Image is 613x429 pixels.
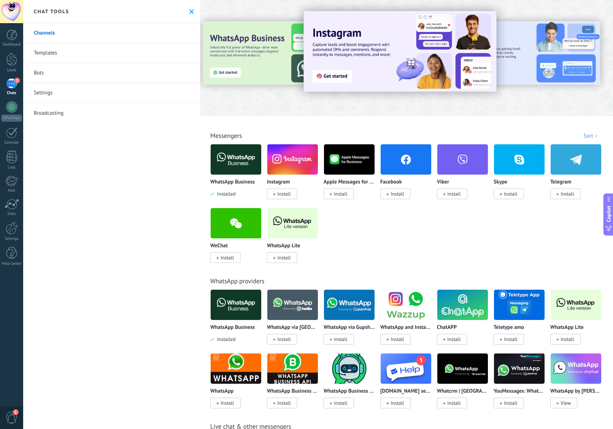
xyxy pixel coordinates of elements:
[13,409,19,415] span: 2
[494,142,545,177] img: skype.png
[267,289,324,353] div: WhatsApp via Twilio
[380,144,437,208] div: Facebook
[267,325,318,331] p: WhatsApp via [GEOGRAPHIC_DATA]
[1,68,22,73] div: Leads
[561,400,571,406] span: View
[504,400,517,406] span: Install
[210,243,228,249] p: WeChat
[437,353,494,417] div: Whatcrm | WA
[494,388,545,394] p: YouMessages: Whatsapp and bot builder from YouPlatform
[551,351,601,386] img: logo_main.png
[447,336,461,342] span: Install
[23,63,200,83] a: Bots
[214,336,236,342] span: Installed
[211,288,261,322] img: logo_main.png
[381,351,431,386] img: logo_main.png
[267,144,324,208] div: Instagram
[1,212,22,216] div: Stats
[23,103,200,123] a: Broadcasting
[277,400,291,406] span: Install
[381,288,431,322] img: logo_main.png
[494,325,524,331] p: Teletype amo
[304,11,496,92] img: Slide 1
[210,144,267,208] div: WhatsApp Business
[211,351,261,386] img: logo_main.png
[210,179,255,185] p: WhatsApp Business
[380,388,432,394] p: [DOMAIN_NAME] service
[380,179,402,185] p: Facebook
[14,78,20,83] span: 3
[324,351,375,386] img: logo_main.png
[203,21,355,85] img: Slide 3
[324,353,380,417] div: WhatsApp Business API
[324,388,375,394] p: WhatsApp Business API
[210,388,233,394] p: WhatsApp
[267,208,324,272] div: WhatsApp Lite
[551,142,601,177] img: telegram.png
[267,179,290,185] p: Instagram
[391,191,404,197] span: Install
[437,142,488,177] img: viber.png
[324,289,380,353] div: WhatsApp via Gupshup
[210,325,255,331] p: WhatsApp Business
[448,21,600,85] img: Slide 2
[391,400,404,406] span: Install
[267,243,300,249] p: WhatsApp Lite
[550,289,607,353] div: WhatsApp Lite
[437,288,488,322] img: logo_main.png
[210,208,267,272] div: WeChat
[214,191,236,197] span: Installed
[23,23,200,43] a: Channels
[267,351,318,386] img: logo_main.png
[437,325,457,331] p: ChatAPP
[447,191,461,197] span: Install
[494,179,507,185] p: Skype
[1,91,22,95] div: Chats
[561,336,574,342] span: Install
[211,206,261,241] img: wechat.png
[277,191,291,197] span: Install
[583,133,600,139] div: Sort
[1,165,22,170] div: Lists
[1,188,22,193] div: Mail
[277,336,291,342] span: Install
[1,115,22,122] div: WhatsApp
[437,388,488,394] p: Whatcrm | [GEOGRAPHIC_DATA]
[334,191,347,197] span: Install
[211,142,261,177] img: logo_main.png
[267,288,318,322] img: logo_main.png
[391,336,404,342] span: Install
[447,400,461,406] span: Install
[324,142,375,177] img: logo_main.png
[550,144,607,208] div: Telegram
[550,325,584,331] p: WhatsApp Lite
[334,400,347,406] span: Install
[221,254,234,261] span: Install
[324,288,375,322] img: logo_main.png
[1,262,22,266] div: Help Center
[210,353,267,417] div: WhatsApp
[221,400,234,406] span: Install
[334,336,347,342] span: Install
[494,353,550,417] div: YouMessages: Whatsapp and bot builder from YouPlatform
[437,351,488,386] img: logo_main.png
[437,144,494,208] div: Viber
[324,179,375,185] p: Apple Messages for Business
[551,288,601,322] img: logo_main.png
[605,206,612,222] span: Copilot
[437,179,449,185] p: Viber
[494,144,550,208] div: Skype
[494,288,545,322] img: logo_main.png
[277,254,291,261] span: Install
[504,336,517,342] span: Install
[550,388,602,394] p: WhatsApp by [PERSON_NAME]
[324,325,375,331] p: WhatsApp via Gupshup
[494,351,545,386] img: logo_main.png
[380,289,437,353] div: WhatsApp and Instagram for amoCRM
[1,42,22,47] div: Dashboard
[267,206,318,241] img: logo_main.png
[494,289,550,353] div: Teletype amo
[381,142,431,177] img: facebook.png
[1,237,22,241] div: Settings
[504,191,517,197] span: Install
